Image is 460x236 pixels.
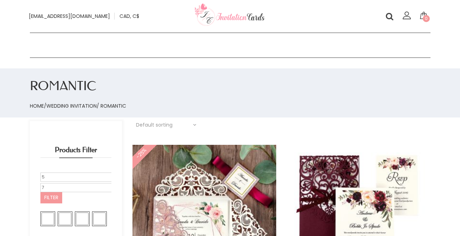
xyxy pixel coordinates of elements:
span: -25% [120,135,161,176]
span: [EMAIL_ADDRESS][DOMAIN_NAME] [29,13,110,20]
a: 0 [418,9,430,23]
input: Min price [40,173,127,182]
img: Invitationcards [195,4,265,27]
h4: Products Filter [40,144,112,158]
button: Filter [40,192,62,203]
span: 0 [423,15,430,22]
a: Wedding Invitation [46,102,97,109]
a: Your customized wedding cards [195,21,265,28]
select: Shop order [132,121,200,129]
a: [EMAIL_ADDRESS][DOMAIN_NAME] [25,13,115,20]
a: Home [30,102,44,109]
a: -25% [132,213,276,220]
nav: / / Romantic [30,102,430,110]
input: Max price [40,183,127,192]
h1: Romantic [30,75,430,97]
a: Login/register [401,14,412,21]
